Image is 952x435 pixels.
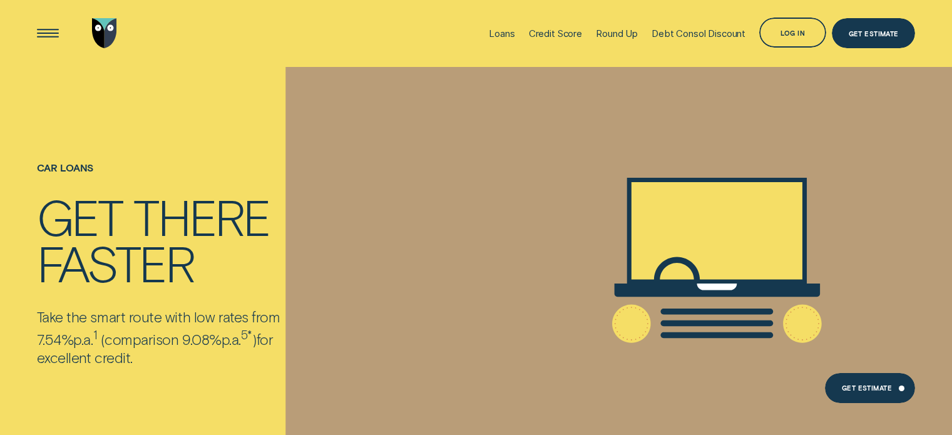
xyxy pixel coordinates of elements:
[529,28,582,39] div: Credit Score
[37,193,122,239] div: Get
[92,18,117,48] img: Wisr
[133,193,269,239] div: there
[252,330,257,348] span: )
[101,330,105,348] span: (
[37,308,326,366] p: Take the smart route with low rates from 7.54% comparison 9.08% for excellent credit.
[73,330,93,348] span: Per Annum
[73,330,93,348] span: p.a.
[222,330,241,348] span: p.a.
[93,327,98,342] sup: 1
[832,18,915,48] a: Get Estimate
[33,18,63,48] button: Open Menu
[759,18,826,48] button: Log in
[222,330,241,348] span: Per Annum
[596,28,638,39] div: Round Up
[37,239,193,285] div: faster
[37,162,326,193] h1: Car loans
[489,28,514,39] div: Loans
[652,28,745,39] div: Debt Consol Discount
[37,193,326,286] h4: Get there faster
[825,373,915,403] a: Get Estimate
